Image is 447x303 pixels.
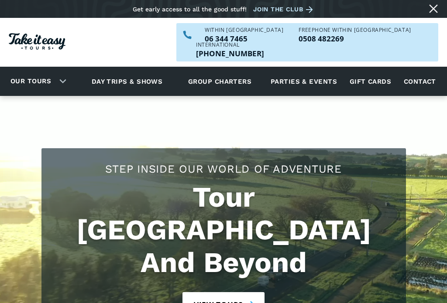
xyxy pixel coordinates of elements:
div: International [196,42,264,48]
p: [PHONE_NUMBER] [196,50,264,57]
a: Join the club [253,4,316,15]
a: Gift cards [345,69,396,93]
div: WITHIN [GEOGRAPHIC_DATA] [205,27,283,33]
h1: Tour [GEOGRAPHIC_DATA] And Beyond [50,181,397,279]
a: Call us outside of NZ on +6463447465 [196,50,264,57]
div: Get early access to all the good stuff! [133,6,247,13]
a: Contact [399,69,440,93]
a: Homepage [9,29,65,56]
a: Call us within NZ on 063447465 [205,35,283,42]
img: Take it easy Tours logo [9,33,65,50]
a: Close message [426,2,440,16]
p: 06 344 7465 [205,35,283,42]
p: 0508 482269 [299,35,411,42]
a: Our tours [4,71,58,92]
a: Parties & events [266,69,341,93]
a: Call us freephone within NZ on 0508482269 [299,35,411,42]
a: Group charters [177,69,262,93]
a: Day trips & shows [81,69,174,93]
h2: Step Inside Our World Of Adventure [50,161,397,177]
div: Freephone WITHIN [GEOGRAPHIC_DATA] [299,27,411,33]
